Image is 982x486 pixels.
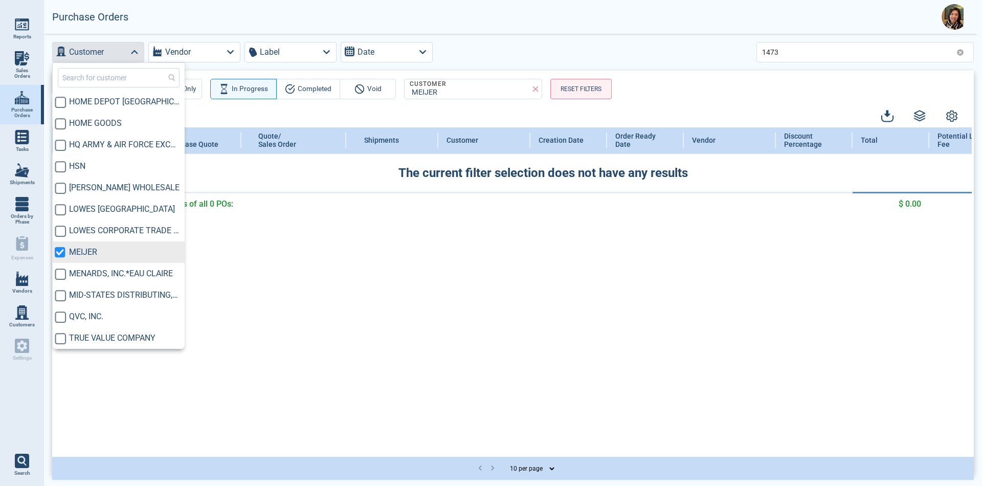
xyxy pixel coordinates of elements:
input: Search for PO or Sales Order or shipment number, etc. [762,45,952,59]
span: QVC, INC. [69,311,180,323]
button: Date [341,42,433,62]
button: In Progress [210,79,277,99]
h2: Purchase Orders [52,11,128,23]
span: Customer [447,136,478,144]
span: [PERSON_NAME] WHOLESALE [69,182,180,194]
img: menu_icon [15,272,29,286]
label: Vendor [165,45,191,59]
label: Customer [69,45,104,59]
span: Tasks [16,146,29,152]
span: HOME GOODS [69,117,180,129]
button: Vendor [148,42,240,62]
img: menu_icon [15,91,29,105]
span: Creation Date [539,136,584,144]
span: Discount Percentage [784,132,834,149]
span: Shipments [10,180,35,186]
span: Search [14,470,30,476]
span: PO/ Purchase Quote [166,132,218,148]
img: menu_icon [15,130,29,144]
img: Avatar [942,4,967,30]
div: MEIJER [409,89,533,97]
label: Label [260,45,280,59]
span: $ 0.00 [899,198,921,210]
img: menu_icon [15,305,29,320]
span: Vendor [692,136,716,144]
span: LOWES CORPORATE TRADE PAYABLES [69,225,180,237]
span: LOWES [GEOGRAPHIC_DATA] [69,203,180,215]
span: MID-STATES DISTRIBUTING,LLC [69,289,180,301]
span: TRUE VALUE COMPANY [69,332,180,344]
img: menu_icon [15,163,29,178]
button: Label [244,42,337,62]
span: Completed [298,83,331,95]
span: Customers [9,322,35,328]
span: Order Ready Date [615,132,665,149]
span: MENARDS, INC.*EAU CLAIRE [69,268,180,280]
input: Search for customer [58,68,180,87]
span: Reports [13,34,31,40]
span: Quote/ Sales Order [258,132,296,148]
span: Orders by Phase [8,213,36,225]
legend: Customer [409,81,448,88]
span: In Progress [232,83,268,95]
nav: pagination navigation [474,462,499,475]
span: HQ ARMY & AIR FORCE EXCHANGE SERVICE [69,139,180,151]
span: Only [183,83,196,95]
button: Void [340,79,396,99]
span: Total [861,136,878,144]
span: HOME DEPOT [GEOGRAPHIC_DATA] [69,96,180,108]
img: menu_icon [15,17,29,32]
span: HSN [69,160,180,172]
span: Shipments [364,136,399,144]
button: Customer [52,42,144,62]
span: Void [367,83,382,95]
label: Date [358,45,374,59]
span: Vendors [12,288,32,294]
span: Purchase Orders [8,107,36,119]
span: Sales Orders [8,68,36,79]
img: menu_icon [15,197,29,211]
span: MEIJER [69,246,180,258]
button: Completed [276,79,340,99]
img: menu_icon [15,51,29,65]
button: RESET FILTERS [550,79,612,99]
span: Totals of all 0 POs: [165,198,233,210]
